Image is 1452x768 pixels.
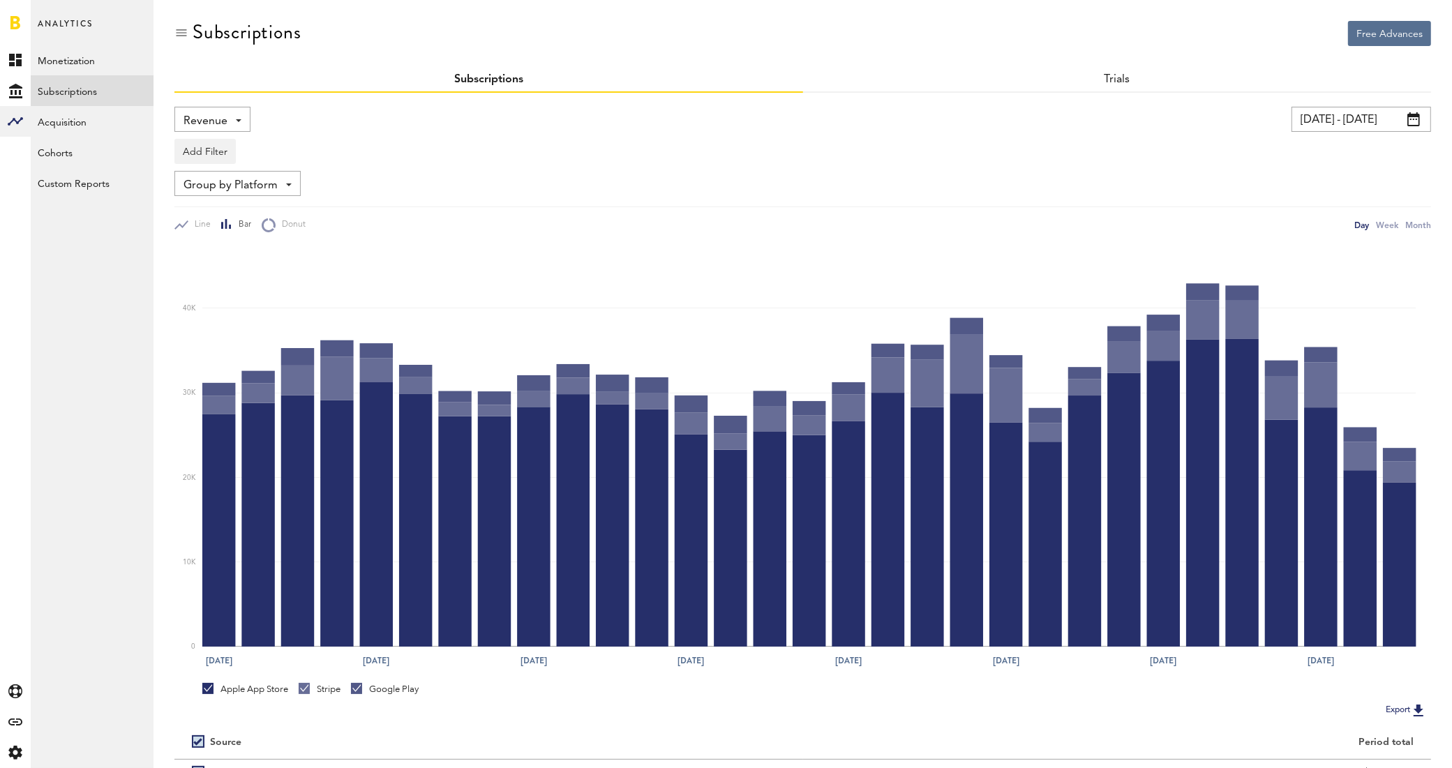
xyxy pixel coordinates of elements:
text: [DATE] [836,655,862,668]
button: Free Advances [1348,21,1431,46]
div: Source [210,737,241,748]
div: Apple App Store [202,683,288,695]
span: Support [28,10,78,22]
a: Custom Reports [31,167,154,198]
text: 10K [183,559,196,566]
a: Monetization [31,45,154,75]
text: 20K [183,474,196,481]
a: Cohorts [31,137,154,167]
div: Subscriptions [193,21,301,43]
text: 0 [191,644,195,651]
text: [DATE] [206,655,232,668]
text: [DATE] [678,655,705,668]
span: Group by Platform [184,174,278,197]
span: Bar [232,219,251,231]
a: Trials [1104,74,1130,85]
text: 30K [183,390,196,397]
button: Add Filter [174,139,236,164]
img: Export [1410,702,1427,718]
span: Donut [276,219,306,231]
div: Period total [821,737,1414,748]
div: Week [1376,218,1398,232]
text: [DATE] [1151,655,1177,668]
text: [DATE] [1308,655,1335,668]
a: Subscriptions [454,74,523,85]
span: Analytics [38,15,93,45]
text: [DATE] [993,655,1019,668]
div: Stripe [299,683,340,695]
div: Day [1354,218,1369,232]
a: Subscriptions [31,75,154,106]
button: Export [1382,701,1431,719]
text: 40K [183,305,196,312]
div: Google Play [351,683,419,695]
span: Line [188,219,211,231]
span: Revenue [184,110,227,133]
text: [DATE] [521,655,547,668]
a: Acquisition [31,106,154,137]
div: Month [1405,218,1431,232]
text: [DATE] [363,655,389,668]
